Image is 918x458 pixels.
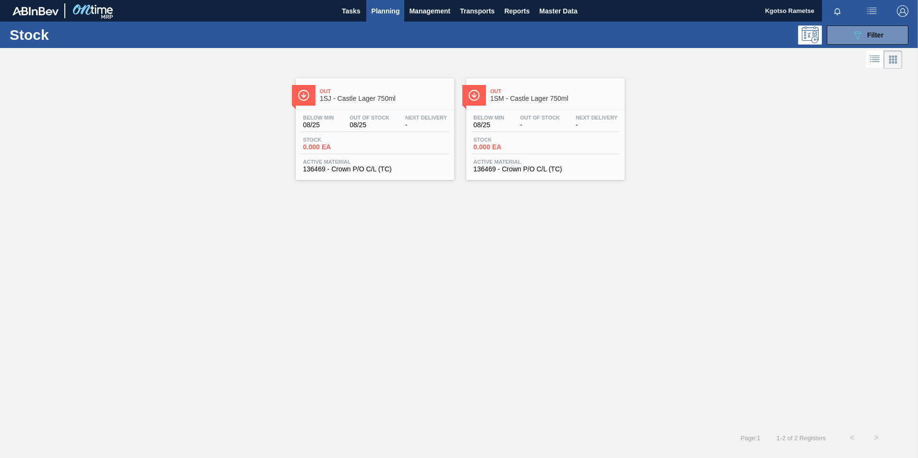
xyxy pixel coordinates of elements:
[490,88,620,94] span: Out
[897,5,908,17] img: Logout
[320,95,449,102] span: 1SJ - Castle Lager 750ml
[298,89,310,101] img: Ícone
[303,144,370,151] span: 0.000 EA
[473,166,617,173] span: 136469 - Crown P/O C/L (TC)
[775,434,826,442] span: 1 - 2 of 2 Registers
[490,95,620,102] span: 1SM - Castle Lager 750ml
[459,71,629,180] a: ÍconeOut1SM - Castle Lager 750mlBelow Min08/25Out Of Stock-Next Delivery-Stock0.000 EAActive Mate...
[827,25,908,45] button: Filter
[520,115,560,121] span: Out Of Stock
[520,121,560,129] span: -
[539,5,577,17] span: Master Data
[340,5,362,17] span: Tasks
[576,121,617,129] span: -
[289,71,459,180] a: ÍconeOut1SJ - Castle Lager 750mlBelow Min08/25Out Of Stock08/25Next Delivery-Stock0.000 EAActive ...
[303,137,370,143] span: Stock
[303,159,447,165] span: Active Material
[371,5,399,17] span: Planning
[473,137,541,143] span: Stock
[822,4,853,18] button: Notifications
[840,426,864,450] button: <
[320,88,449,94] span: Out
[866,5,878,17] img: userActions
[473,115,504,121] span: Below Min
[405,121,447,129] span: -
[866,50,884,69] div: List Vision
[303,166,447,173] span: 136469 - Crown P/O C/L (TC)
[473,159,617,165] span: Active Material
[864,426,888,450] button: >
[798,25,822,45] div: Programming: no user selected
[468,89,480,101] img: Ícone
[576,115,617,121] span: Next Delivery
[473,121,504,129] span: 08/25
[350,115,389,121] span: Out Of Stock
[884,50,902,69] div: Card Vision
[460,5,495,17] span: Transports
[504,5,530,17] span: Reports
[867,31,883,39] span: Filter
[405,115,447,121] span: Next Delivery
[740,434,760,442] span: Page : 1
[303,121,334,129] span: 08/25
[350,121,389,129] span: 08/25
[473,144,541,151] span: 0.000 EA
[12,7,59,15] img: TNhmsLtSVTkK8tSr43FrP2fwEKptu5GPRR3wAAAABJRU5ErkJggg==
[10,29,153,40] h1: Stock
[409,5,450,17] span: Management
[303,115,334,121] span: Below Min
